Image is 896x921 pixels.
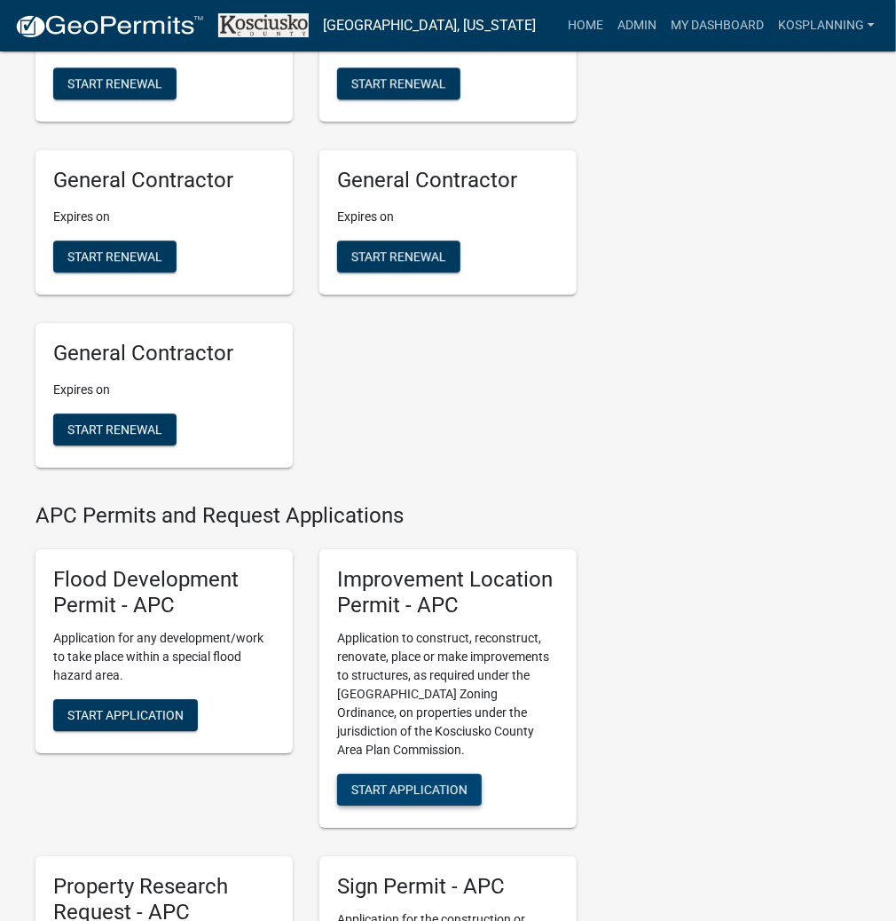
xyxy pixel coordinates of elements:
button: Start Application [337,774,482,806]
span: Start Renewal [351,76,446,91]
h5: Improvement Location Permit - APC [337,567,559,618]
p: Expires on [53,208,275,226]
p: Expires on [53,381,275,399]
span: Start Renewal [351,248,446,263]
h5: Flood Development Permit - APC [53,567,275,618]
a: Home [561,9,610,43]
p: Application for any development/work to take place within a special flood hazard area. [53,629,275,685]
p: Application to construct, reconstruct, renovate, place or make improvements to structures, as req... [337,629,559,760]
button: Start Renewal [337,240,460,272]
h4: APC Permits and Request Applications [35,503,577,529]
a: Admin [610,9,664,43]
h5: General Contractor [337,168,559,193]
span: Start Renewal [67,421,162,436]
a: kosplanning [771,9,882,43]
p: Expires on [337,208,559,226]
span: Start Application [351,783,468,797]
a: [GEOGRAPHIC_DATA], [US_STATE] [323,11,536,41]
button: Start Renewal [337,67,460,99]
span: Start Application [67,708,184,722]
img: Kosciusko County, Indiana [218,13,309,37]
span: Start Renewal [67,76,162,91]
span: Start Renewal [67,248,162,263]
button: Start Renewal [53,240,177,272]
a: My Dashboard [664,9,771,43]
button: Start Application [53,699,198,731]
h5: General Contractor [53,341,275,366]
button: Start Renewal [53,67,177,99]
h5: General Contractor [53,168,275,193]
h5: Sign Permit - APC [337,874,559,900]
button: Start Renewal [53,413,177,445]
